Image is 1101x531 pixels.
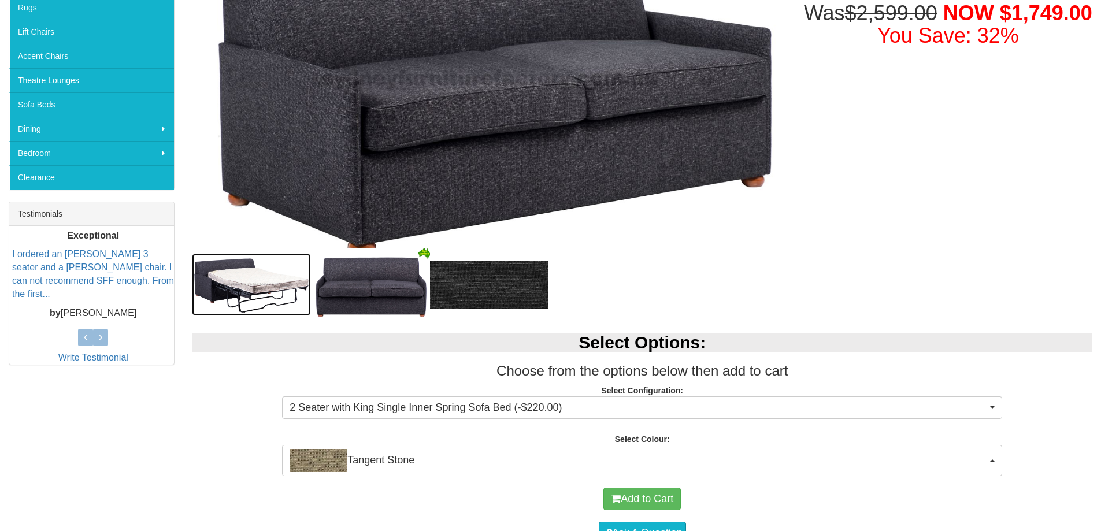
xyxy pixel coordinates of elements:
[9,68,174,92] a: Theatre Lounges
[877,24,1019,47] font: You Save: 32%
[282,445,1002,476] button: Tangent StoneTangent Stone
[9,141,174,165] a: Bedroom
[67,231,119,240] b: Exceptional
[290,449,987,472] span: Tangent Stone
[943,1,1092,25] span: NOW $1,749.00
[9,20,174,44] a: Lift Chairs
[282,396,1002,419] button: 2 Seater with King Single Inner Spring Sofa Bed (-$220.00)
[290,400,987,415] span: 2 Seater with King Single Inner Spring Sofa Bed (-$220.00)
[9,202,174,226] div: Testimonials
[290,449,347,472] img: Tangent Stone
[9,92,174,117] a: Sofa Beds
[50,308,61,318] b: by
[58,352,128,362] a: Write Testimonial
[804,2,1092,47] h1: Was
[615,435,670,444] strong: Select Colour:
[603,488,681,511] button: Add to Cart
[12,307,174,320] p: [PERSON_NAME]
[9,44,174,68] a: Accent Chairs
[601,386,683,395] strong: Select Configuration:
[12,250,174,299] a: I ordered an [PERSON_NAME] 3 seater and a [PERSON_NAME] chair. I can not recommend SFF enough. Fr...
[192,363,1092,378] h3: Choose from the options below then add to cart
[9,117,174,141] a: Dining
[9,165,174,190] a: Clearance
[845,1,937,25] del: $2,599.00
[579,333,706,352] b: Select Options:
